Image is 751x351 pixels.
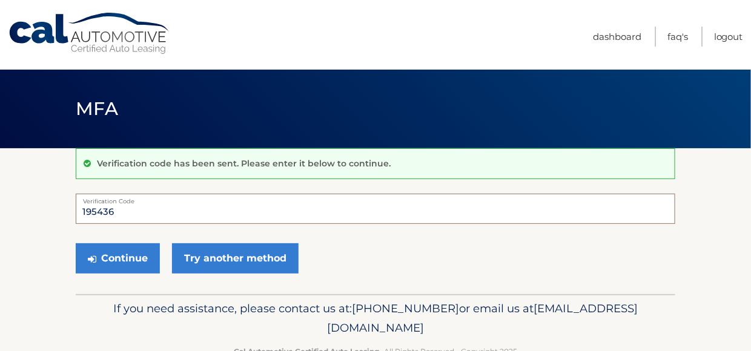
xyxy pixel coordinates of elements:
a: FAQ's [667,27,688,47]
span: MFA [76,97,118,120]
a: Try another method [172,243,299,274]
input: Verification Code [76,194,675,224]
a: Logout [714,27,743,47]
p: Verification code has been sent. Please enter it below to continue. [97,158,391,169]
label: Verification Code [76,194,675,203]
a: Dashboard [593,27,641,47]
p: If you need assistance, please contact us at: or email us at [84,299,667,338]
button: Continue [76,243,160,274]
span: [PHONE_NUMBER] [352,301,459,315]
a: Cal Automotive [8,12,171,55]
span: [EMAIL_ADDRESS][DOMAIN_NAME] [327,301,638,335]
